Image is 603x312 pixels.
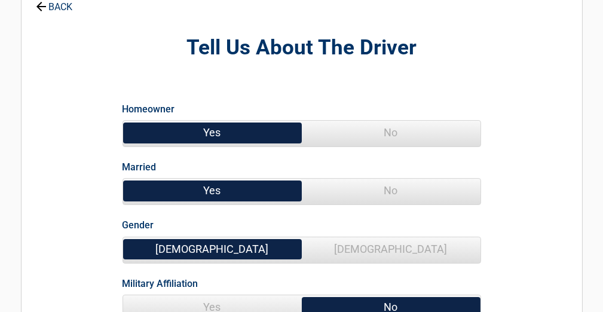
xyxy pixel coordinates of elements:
span: No [302,179,480,203]
span: Yes [123,179,302,203]
span: [DEMOGRAPHIC_DATA] [302,237,480,261]
span: Yes [123,121,302,145]
h2: Tell Us About The Driver [87,34,516,62]
label: Married [123,159,157,175]
label: Military Affiliation [123,276,198,292]
span: [DEMOGRAPHIC_DATA] [123,237,302,261]
span: No [302,121,480,145]
label: Homeowner [123,101,175,117]
label: Gender [123,217,154,233]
